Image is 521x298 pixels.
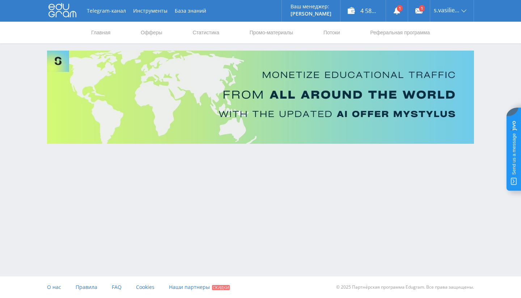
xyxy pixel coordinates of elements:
a: О нас [47,276,61,298]
a: Промо-материалы [249,22,294,43]
span: О нас [47,284,61,290]
p: [PERSON_NAME] [291,11,331,17]
a: Реферальная программа [369,22,431,43]
span: Скидки [212,285,230,290]
a: Наши партнеры Скидки [169,276,230,298]
img: Banner [47,51,474,144]
span: Правила [76,284,97,290]
p: Ваш менеджер: [291,4,331,9]
span: Наши партнеры [169,284,210,290]
a: FAQ [112,276,122,298]
a: Офферы [140,22,163,43]
span: FAQ [112,284,122,290]
div: © 2025 Партнёрская программа Edugram. Все права защищены. [264,276,474,298]
a: Cookies [136,276,154,298]
a: Потоки [323,22,341,43]
a: Главная [90,22,111,43]
span: Cookies [136,284,154,290]
span: s.vasiliev24 [434,7,459,13]
a: Правила [76,276,97,298]
a: Статистика [192,22,220,43]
